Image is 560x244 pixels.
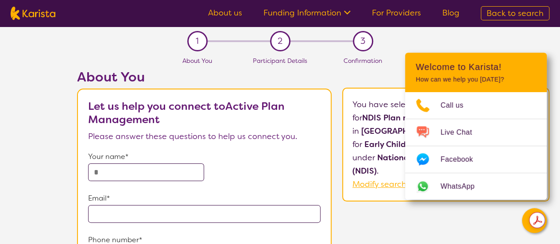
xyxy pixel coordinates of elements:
[253,57,307,65] span: Participant Details
[522,208,547,233] button: Channel Menu
[11,7,55,20] img: Karista logo
[88,192,321,205] p: Email*
[487,8,544,19] span: Back to search
[88,150,321,163] p: Your name*
[352,138,539,151] p: for
[416,62,536,72] h2: Welcome to Karista!
[88,130,321,143] p: Please answer these questions to help us connect you.
[442,8,460,18] a: Blog
[440,99,474,112] span: Call us
[196,35,199,48] span: 1
[278,35,282,48] span: 2
[352,179,406,190] a: Modify search
[344,57,382,65] span: Confirmation
[372,8,421,18] a: For Providers
[481,6,549,20] a: Back to search
[77,69,332,85] h2: About You
[405,53,547,200] div: Channel Menu
[352,98,539,191] p: You have selected
[352,124,539,138] p: in
[361,126,469,136] b: [GEOGRAPHIC_DATA] (2101)
[360,35,365,48] span: 3
[440,153,483,166] span: Facebook
[416,76,536,83] p: How can we help you [DATE]?
[208,8,242,18] a: About us
[440,126,483,139] span: Live Chat
[440,180,485,193] span: WhatsApp
[182,57,212,65] span: About You
[352,111,539,124] p: for
[362,112,457,123] b: NDIS Plan management
[263,8,351,18] a: Funding Information
[352,151,539,178] p: under .
[405,92,547,200] ul: Choose channel
[405,173,547,200] a: Web link opens in a new tab.
[88,99,285,127] b: Let us help you connect to Active Plan Management
[364,139,458,150] b: Early Childhood - 0 to 9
